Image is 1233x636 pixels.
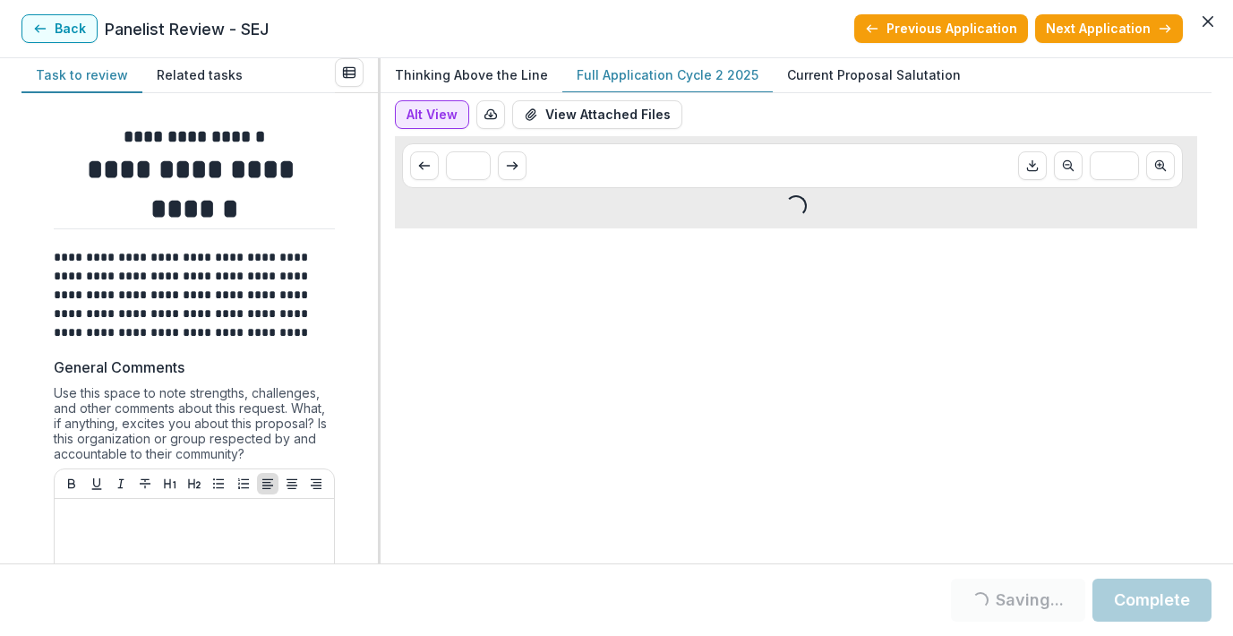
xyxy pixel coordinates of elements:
div: Use this space to note strengths, challenges, and other comments about this request. What, if any... [54,385,335,468]
button: Previous Application [854,14,1028,43]
button: Alt View [395,100,469,129]
button: Bold [61,473,82,494]
button: Heading 2 [184,473,205,494]
button: View all reviews [335,58,364,87]
button: View Attached Files [512,100,682,129]
button: Bullet List [208,473,229,494]
button: Scroll to previous page [1054,151,1083,180]
button: Italicize [110,473,132,494]
button: Scroll to previous page [410,151,439,180]
button: Next Application [1035,14,1183,43]
button: Align Right [305,473,327,494]
button: Related tasks [142,58,257,93]
p: Thinking Above the Line [395,65,548,84]
button: Strike [134,473,156,494]
button: Close [1194,7,1222,36]
p: Current Proposal Salutation [787,65,961,84]
button: Scroll to next page [1146,151,1175,180]
button: Underline [86,473,107,494]
button: Scroll to next page [498,151,527,180]
button: Back [21,14,98,43]
button: Download PDF [1018,151,1047,180]
p: Full Application Cycle 2 2025 [577,65,758,84]
button: Heading 1 [159,473,181,494]
button: Align Center [281,473,303,494]
p: General Comments [54,357,184,378]
button: Saving... [951,579,1085,622]
button: Complete [1092,579,1212,622]
button: Task to review [21,58,142,93]
button: Align Left [257,473,278,494]
p: Panelist Review - SEJ [105,17,269,41]
button: Ordered List [233,473,254,494]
